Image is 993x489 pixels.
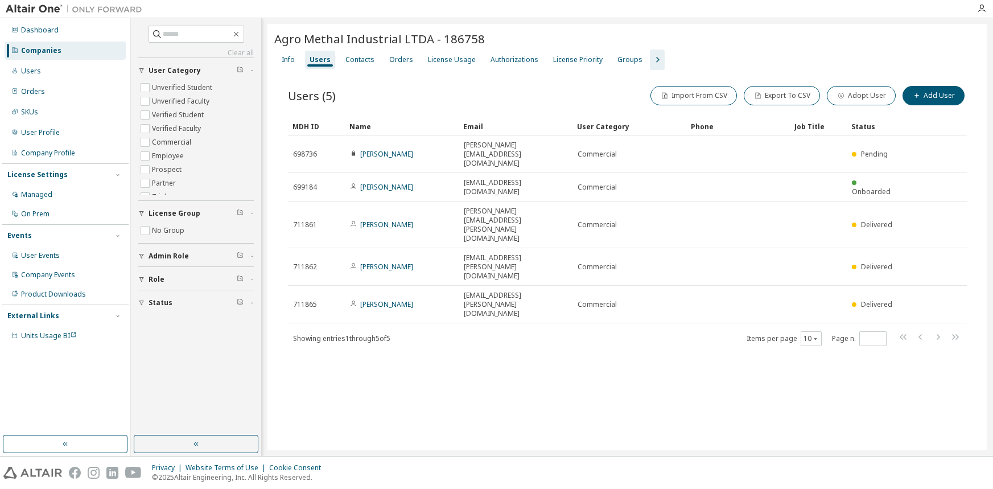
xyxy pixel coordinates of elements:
button: Status [138,290,254,315]
a: [PERSON_NAME] [360,299,413,309]
span: User Category [149,66,201,75]
span: Delivered [861,299,892,309]
div: External Links [7,311,59,320]
label: Prospect [152,163,184,176]
span: Showing entries 1 through 5 of 5 [293,334,390,343]
img: instagram.svg [88,467,100,479]
div: Users [310,55,331,64]
span: Clear filter [237,298,244,307]
div: User Profile [21,128,60,137]
span: Delivered [861,262,892,272]
span: Pending [861,149,888,159]
span: Clear filter [237,209,244,218]
div: Groups [617,55,642,64]
span: 711862 [293,262,317,272]
div: SKUs [21,108,38,117]
span: Agro Methal Industrial LTDA - 186758 [274,31,485,47]
label: Unverified Faculty [152,94,212,108]
div: Product Downloads [21,290,86,299]
img: facebook.svg [69,467,81,479]
label: Verified Student [152,108,206,122]
div: Job Title [794,117,842,135]
span: 698736 [293,150,317,159]
div: Orders [21,87,45,96]
div: License Priority [553,55,603,64]
div: License Usage [428,55,476,64]
span: [PERSON_NAME][EMAIL_ADDRESS][DOMAIN_NAME] [464,141,567,168]
span: 711861 [293,220,317,229]
span: Page n. [832,331,887,346]
div: Name [349,117,454,135]
span: [EMAIL_ADDRESS][PERSON_NAME][DOMAIN_NAME] [464,291,567,318]
div: Cookie Consent [269,463,328,472]
button: Admin Role [138,244,254,269]
label: Unverified Student [152,81,215,94]
span: 699184 [293,183,317,192]
div: Website Terms of Use [186,463,269,472]
div: Authorizations [491,55,538,64]
span: Units Usage BI [21,331,77,340]
span: Delivered [861,220,892,229]
p: © 2025 Altair Engineering, Inc. All Rights Reserved. [152,472,328,482]
button: Role [138,267,254,292]
div: Email [463,117,568,135]
a: [PERSON_NAME] [360,182,413,192]
button: User Category [138,58,254,83]
button: 10 [804,334,819,343]
span: [EMAIL_ADDRESS][PERSON_NAME][DOMAIN_NAME] [464,253,567,281]
span: Onboarded [852,187,891,196]
img: altair_logo.svg [3,467,62,479]
span: 711865 [293,300,317,309]
a: [PERSON_NAME] [360,149,413,159]
span: License Group [149,209,200,218]
button: Add User [903,86,965,105]
span: Items per page [747,331,822,346]
button: Adopt User [827,86,896,105]
label: Trial [152,190,168,204]
span: Users (5) [288,88,336,104]
span: Commercial [578,300,617,309]
button: Export To CSV [744,86,820,105]
div: Dashboard [21,26,59,35]
img: youtube.svg [125,467,142,479]
a: Clear all [138,48,254,57]
span: [PERSON_NAME][EMAIL_ADDRESS][PERSON_NAME][DOMAIN_NAME] [464,207,567,243]
span: Commercial [578,262,617,272]
label: No Group [152,224,187,237]
label: Verified Faculty [152,122,203,135]
div: Users [21,67,41,76]
span: Role [149,275,164,284]
img: linkedin.svg [106,467,118,479]
div: Company Events [21,270,75,280]
label: Commercial [152,135,193,149]
div: On Prem [21,209,50,219]
div: Managed [21,190,52,199]
label: Employee [152,149,186,163]
span: [EMAIL_ADDRESS][DOMAIN_NAME] [464,178,567,196]
div: User Category [577,117,682,135]
div: Info [282,55,295,64]
button: Import From CSV [650,86,737,105]
div: User Events [21,251,60,260]
div: Contacts [345,55,374,64]
span: Admin Role [149,252,189,261]
a: [PERSON_NAME] [360,220,413,229]
span: Commercial [578,220,617,229]
div: Phone [691,117,785,135]
div: License Settings [7,170,68,179]
span: Commercial [578,183,617,192]
div: Orders [389,55,413,64]
div: Company Profile [21,149,75,158]
span: Status [149,298,172,307]
div: Privacy [152,463,186,472]
button: License Group [138,201,254,226]
div: Companies [21,46,61,55]
div: Status [851,117,899,135]
span: Clear filter [237,252,244,261]
span: Clear filter [237,66,244,75]
div: Events [7,231,32,240]
span: Commercial [578,150,617,159]
img: Altair One [6,3,148,15]
span: Clear filter [237,275,244,284]
label: Partner [152,176,178,190]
